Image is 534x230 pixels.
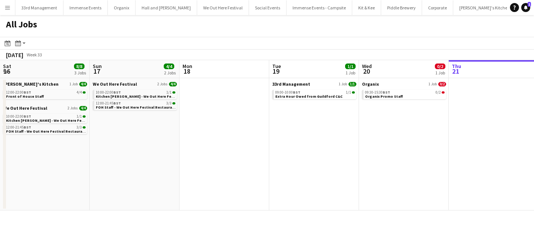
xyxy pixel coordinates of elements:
span: 0/2 [438,82,446,86]
span: 3/3 [77,126,82,129]
span: BST [383,90,390,95]
span: BST [113,90,121,95]
div: Organix1 Job0/209:30-15:30BST0/2Organix Promo Staff [362,81,446,101]
a: [PERSON_NAME]'s Kitchen1 Job4/4 [3,81,87,87]
span: 1/1 [77,115,82,118]
span: 4/4 [169,82,177,86]
span: Extra Hour Owed from Guildford C&C [275,94,342,99]
div: 33rd Management1 Job1/109:00-10:00BST1/1Extra Hour Owed from Guildford C&C [272,81,356,101]
button: We Out Here Festival [197,0,249,15]
span: 16 [2,67,11,76]
span: 09:00-10:00 [275,91,300,94]
span: 17 [92,67,102,76]
div: 2 Jobs [164,70,176,76]
span: FOH Staff - We Out Here Festival Restaurant [96,105,176,110]
a: 09:00-10:00BST1/1Extra Hour Owed from Guildford C&C [275,90,355,98]
button: Corporate [422,0,453,15]
span: We Out Here Festival [93,81,137,87]
span: Sun [93,63,102,70]
span: 33rd Management [272,81,310,87]
span: Thu [452,63,461,70]
button: [PERSON_NAME]'s Kitchen [453,0,516,15]
span: 2 Jobs [68,106,78,110]
span: 4/4 [77,91,82,94]
span: 1 Job [69,82,78,86]
span: Front of House Staff [6,94,44,99]
span: BST [24,125,31,130]
span: BST [113,101,121,106]
span: 2 Jobs [157,82,167,86]
span: 1 Job [339,82,347,86]
span: 1/1 [348,82,356,86]
a: Organix1 Job0/2 [362,81,446,87]
div: [PERSON_NAME]'s Kitchen1 Job4/412:00-22:00BST4/4Front of House Staff [3,81,87,105]
span: Wed [362,63,372,70]
span: 19 [271,67,281,76]
a: 12:00-22:00BST4/4Front of House Staff [6,90,86,98]
span: 4/4 [79,82,87,86]
span: Sat [3,63,11,70]
a: 12:00-21:45BST3/3FOH Staff - We Out Here Festival Restaurant [6,125,86,133]
span: 4/4 [164,64,174,69]
a: 1 [521,3,530,12]
span: 3/3 [166,101,172,105]
span: 10:00-22:00 [96,91,121,94]
span: Sam's Kitchen [3,81,59,87]
div: [DATE] [6,51,23,59]
span: Tue [272,63,281,70]
a: 12:00-21:45BST3/3FOH Staff - We Out Here Festival Restaurant [96,101,175,109]
button: Piddle Brewery [381,0,422,15]
span: 12:00-21:45 [6,126,31,129]
span: 10:00-22:00 [6,115,31,118]
button: Immense Events - Campsite [287,0,352,15]
span: 21 [451,67,461,76]
span: Organix [362,81,379,87]
div: 1 Job [345,70,355,76]
span: 1 Job [428,82,437,86]
span: 1/1 [166,91,172,94]
span: 3/3 [172,102,175,104]
span: 4/4 [83,91,86,94]
span: 20 [361,67,372,76]
button: Immense Events [63,0,108,15]
span: Kitchen Porter - We Out Here Festival Restaurant [96,94,203,99]
span: 12:00-21:45 [96,101,121,105]
span: Week 33 [25,52,44,57]
div: We Out Here Festival2 Jobs4/410:00-22:00BST1/1Kitchen [PERSON_NAME] - We Out Here Festival Restau... [93,81,177,112]
span: Kitchen Porter - We Out Here Festival Restaurant [6,118,113,123]
div: 1 Job [435,70,445,76]
span: We Out Here Festival [3,105,47,111]
button: Social Events [249,0,287,15]
span: Mon [183,63,192,70]
span: 4/4 [79,106,87,110]
span: BST [24,90,31,95]
div: 3 Jobs [74,70,86,76]
span: 8/8 [74,64,84,69]
span: BST [24,114,31,119]
span: 1/1 [172,91,175,94]
span: 3/3 [83,126,86,129]
span: 1/1 [345,64,356,69]
span: 1/1 [83,115,86,118]
a: 10:00-22:00BST1/1Kitchen [PERSON_NAME] - We Out Here Festival Restaurant [96,90,175,98]
span: 0/2 [442,91,445,94]
span: 1/1 [346,91,351,94]
span: FOH Staff - We Out Here Festival Restaurant [6,129,86,134]
a: 10:00-22:00BST1/1Kitchen [PERSON_NAME] - We Out Here Festival Restaurant [6,114,86,123]
span: 0/2 [436,91,441,94]
span: Organix Promo Staff [365,94,403,99]
button: Organix [108,0,136,15]
div: We Out Here Festival2 Jobs4/410:00-22:00BST1/1Kitchen [PERSON_NAME] - We Out Here Festival Restau... [3,105,87,136]
span: 12:00-22:00 [6,91,31,94]
a: We Out Here Festival2 Jobs4/4 [93,81,177,87]
button: 33rd Management [15,0,63,15]
span: 1/1 [352,91,355,94]
span: 1 [528,2,531,7]
a: We Out Here Festival2 Jobs4/4 [3,105,87,111]
button: Hall and [PERSON_NAME] [136,0,197,15]
a: 33rd Management1 Job1/1 [272,81,356,87]
button: Kit & Kee [352,0,381,15]
span: BST [293,90,300,95]
span: 09:30-15:30 [365,91,390,94]
a: 09:30-15:30BST0/2Organix Promo Staff [365,90,445,98]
